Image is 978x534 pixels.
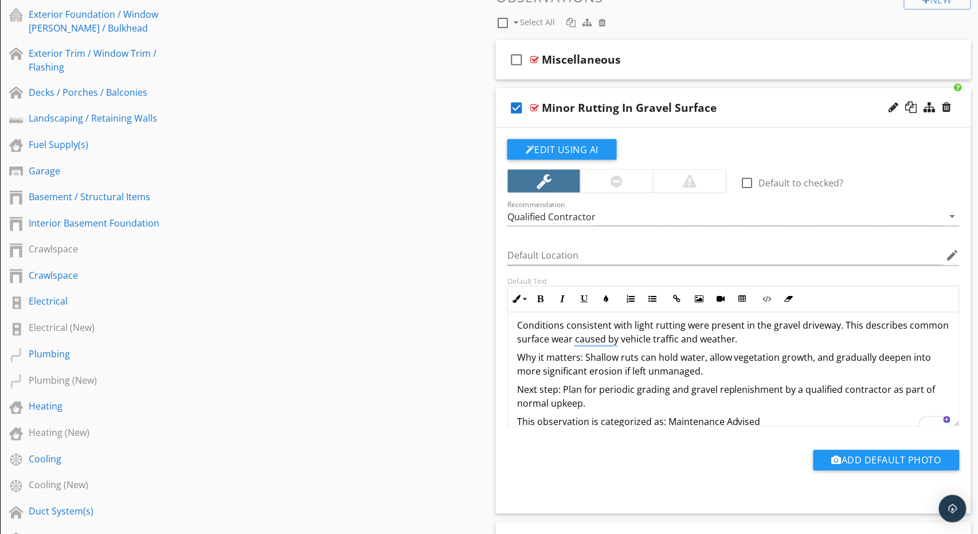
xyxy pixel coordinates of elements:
div: Exterior Trim / Window Trim / Flashing [29,46,190,74]
div: Electrical (New) [29,321,190,335]
button: Code View [756,289,778,310]
i: check_box_outline_blank [507,46,526,73]
button: Insert Link (⌘K) [666,289,688,310]
p: Next step: Plan for periodic grading and gravel replenishment by a qualified contractor as part o... [517,383,950,411]
div: Duct System(s) [29,505,190,519]
button: Inline Style [508,289,530,310]
div: Interior Basement Foundation [29,216,190,230]
span: Select All [520,17,555,28]
label: Default to checked? [759,177,844,189]
div: Cooling (New) [29,478,190,492]
div: Default Text [507,277,960,286]
div: Heating (New) [29,426,190,440]
button: Insert Image (⌘P) [688,289,710,310]
div: Plumbing [29,348,190,361]
div: Qualified Contractor [507,212,596,222]
button: Italic (⌘I) [551,289,573,310]
i: edit [946,249,960,263]
div: Heating [29,400,190,414]
div: Fuel Supply(s) [29,138,190,151]
button: Edit Using AI [507,139,617,160]
div: Plumbing (New) [29,374,190,388]
div: Cooling [29,453,190,466]
input: Default Location [507,247,944,266]
div: Open Intercom Messenger [939,495,967,523]
div: Miscellaneous [542,53,621,67]
div: Garage [29,164,190,178]
div: Exterior Foundation / Window [PERSON_NAME] / Bulkhead [29,7,190,35]
div: Landscaping / Retaining Walls [29,111,190,125]
div: Basement / Structural Items [29,190,190,204]
div: To enrich screen reader interactions, please activate Accessibility in Grammarly extension settings [508,305,959,443]
i: arrow_drop_down [946,209,960,223]
div: Crawlspace [29,243,190,256]
div: Electrical [29,295,190,309]
button: Insert Table [731,289,753,310]
p: Why it matters: Shallow ruts can hold water, allow vegetation growth, and gradually deepen into m... [517,351,950,379]
button: Add Default Photo [813,450,960,471]
p: Conditions consistent with light rutting were present in the gravel driveway. This describes comm... [517,319,950,346]
div: Crawlspace [29,269,190,283]
p: This observation is categorized as: Maintenance Advised [517,415,950,429]
button: Clear Formatting [778,289,800,310]
div: Decks / Porches / Balconies [29,85,190,99]
button: Bold (⌘B) [530,289,551,310]
button: Insert Video [710,289,731,310]
i: check_box [507,94,526,122]
button: Underline (⌘U) [573,289,595,310]
div: Minor Rutting In Gravel Surface [542,101,717,115]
